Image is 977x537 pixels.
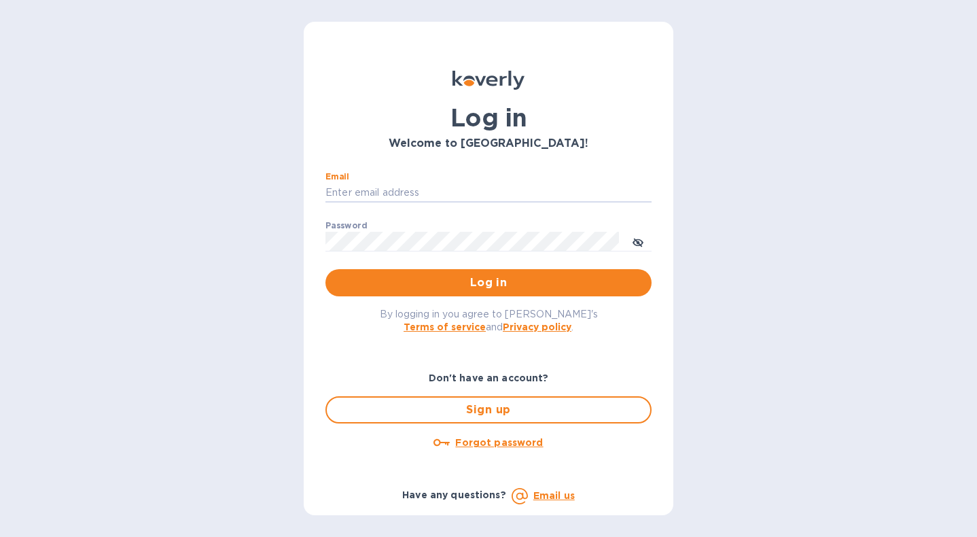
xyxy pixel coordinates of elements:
a: Privacy policy [503,322,571,332]
span: Log in [336,275,641,291]
b: Have any questions? [402,489,506,500]
label: Email [325,173,349,181]
span: Sign up [338,402,639,418]
a: Email us [533,490,575,501]
label: Password [325,222,367,230]
button: Log in [325,269,652,296]
h1: Log in [325,103,652,132]
input: Enter email address [325,183,652,203]
u: Forgot password [455,437,543,448]
button: Sign up [325,396,652,423]
a: Terms of service [404,322,486,332]
button: toggle password visibility [624,228,652,255]
img: Koverly [452,71,525,90]
b: Don't have an account? [429,373,549,383]
span: By logging in you agree to [PERSON_NAME]'s and . [380,309,598,332]
h3: Welcome to [GEOGRAPHIC_DATA]! [325,137,652,150]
